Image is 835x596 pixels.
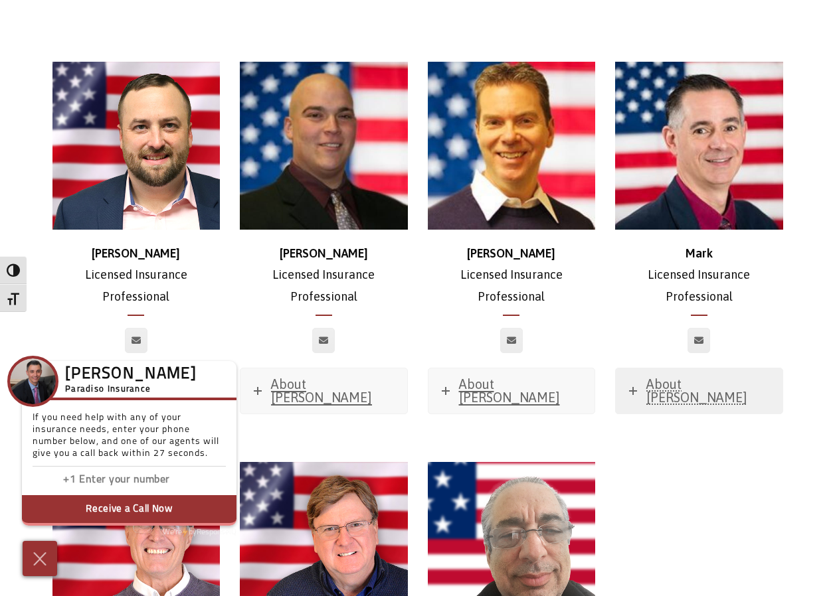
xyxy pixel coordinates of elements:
[52,243,221,307] p: Licensed Insurance Professional
[65,382,197,397] h5: Paradiso Insurance
[271,376,372,405] span: About [PERSON_NAME]
[428,368,595,413] a: About [PERSON_NAME]
[686,246,713,260] strong: Mark
[280,246,368,260] strong: [PERSON_NAME]
[646,376,747,405] span: About [PERSON_NAME]
[30,548,50,569] img: Cross icon
[615,243,783,307] p: Licensed Insurance Professional
[240,368,407,413] a: About [PERSON_NAME]
[92,246,180,260] strong: [PERSON_NAME]
[79,471,212,490] input: Enter phone number
[182,527,188,538] img: Powered by icon
[459,376,560,405] span: About [PERSON_NAME]
[65,369,197,381] h3: [PERSON_NAME]
[163,528,236,536] a: We'rePowered by iconbyResponseiQ
[52,62,221,230] img: David_headshot_500x500
[615,62,783,230] img: mark
[467,246,555,260] strong: [PERSON_NAME]
[33,412,226,467] p: If you need help with any of your insurance needs, enter your phone number below, and one of our ...
[240,62,408,230] img: shawn
[22,495,236,526] button: Receive a Call Now
[163,528,197,536] span: We're by
[616,368,783,413] a: About [PERSON_NAME]
[39,471,79,490] input: Enter country code
[428,243,596,307] p: Licensed Insurance Professional
[428,62,596,230] img: Joe-Mooney-1
[240,243,408,307] p: Licensed Insurance Professional
[10,358,56,404] img: Company Icon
